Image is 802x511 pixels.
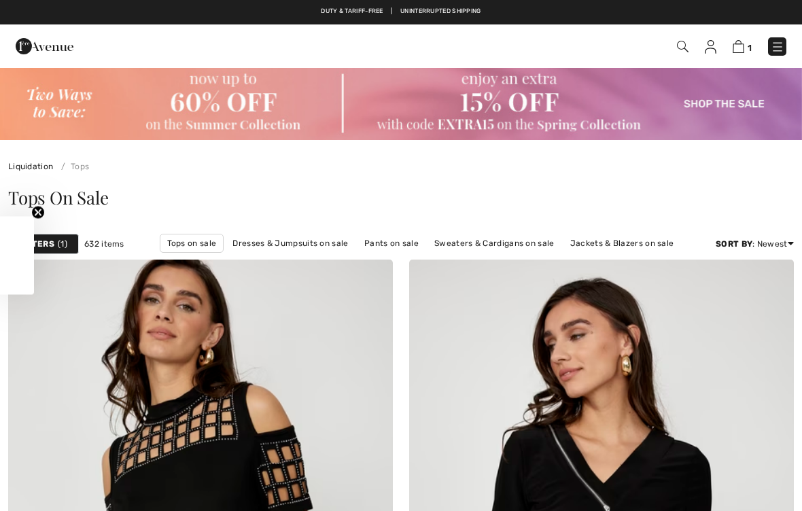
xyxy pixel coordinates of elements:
[716,239,752,249] strong: Sort By
[716,238,794,250] div: : Newest
[8,162,53,171] a: Liquidation
[8,186,108,209] span: Tops On Sale
[428,234,561,252] a: Sweaters & Cardigans on sale
[771,40,784,54] img: Menu
[411,253,499,270] a: Outerwear on sale
[226,234,355,252] a: Dresses & Jumpsuits on sale
[563,234,681,252] a: Jackets & Blazers on sale
[16,39,73,52] a: 1ère Avenue
[31,206,45,219] button: Close teaser
[16,33,73,60] img: 1ère Avenue
[160,234,224,253] a: Tops on sale
[341,253,408,270] a: Skirts on sale
[58,238,67,250] span: 1
[20,238,54,250] strong: Filters
[748,43,752,53] span: 1
[677,41,688,52] img: Search
[705,40,716,54] img: My Info
[733,38,752,54] a: 1
[358,234,425,252] a: Pants on sale
[84,238,124,250] span: 632 items
[56,162,90,171] a: Tops
[733,40,744,53] img: Shopping Bag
